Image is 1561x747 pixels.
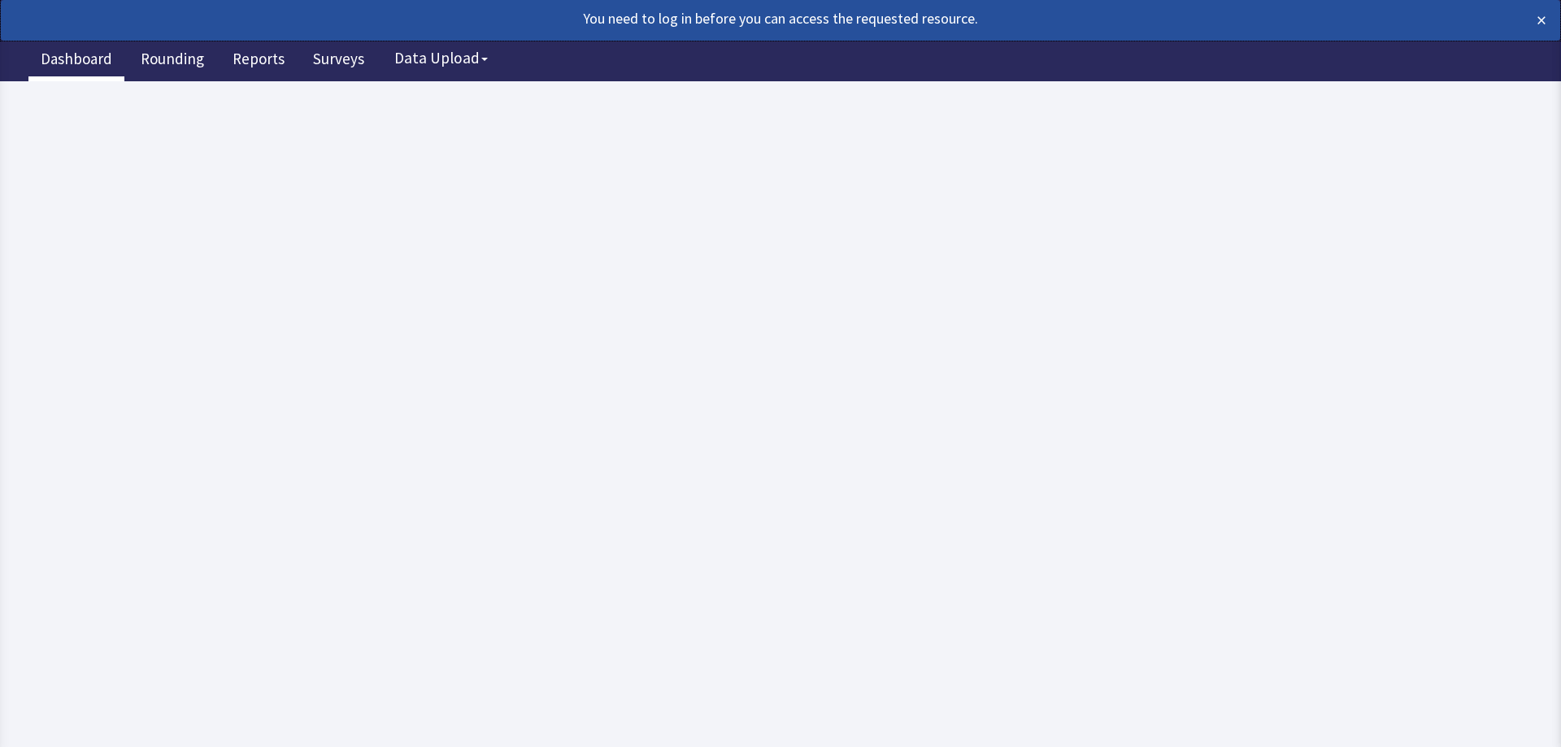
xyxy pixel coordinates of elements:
[301,41,376,81] a: Surveys
[128,41,216,81] a: Rounding
[385,43,498,73] button: Data Upload
[28,41,124,81] a: Dashboard
[220,41,297,81] a: Reports
[1537,7,1546,33] button: ×
[15,7,1394,30] div: You need to log in before you can access the requested resource.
